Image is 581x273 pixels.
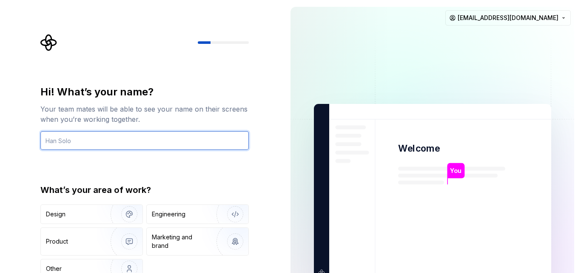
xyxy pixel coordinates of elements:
span: [EMAIL_ADDRESS][DOMAIN_NAME] [458,14,558,22]
div: Design [46,210,66,218]
svg: Supernova Logo [40,34,57,51]
div: Hi! What’s your name? [40,85,249,99]
div: Product [46,237,68,246]
div: What’s your area of work? [40,184,249,196]
p: You [450,166,461,175]
div: Other [46,264,62,273]
input: Han Solo [40,131,249,150]
div: Marketing and brand [152,233,209,250]
p: Welcome [398,142,440,155]
div: Your team mates will be able to see your name on their screens when you’re working together. [40,104,249,124]
button: [EMAIL_ADDRESS][DOMAIN_NAME] [445,10,571,26]
div: Engineering [152,210,185,218]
